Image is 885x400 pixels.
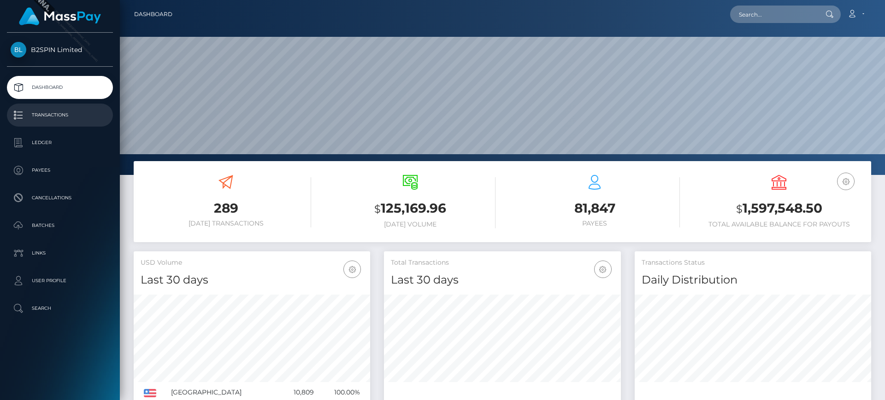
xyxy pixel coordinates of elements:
small: $ [374,203,381,215]
p: Payees [11,163,109,177]
p: Ledger [11,136,109,150]
h5: Transactions Status [642,258,864,267]
img: MassPay Logo [19,7,101,25]
a: Ledger [7,131,113,154]
a: Dashboard [7,76,113,99]
a: Links [7,242,113,265]
h3: 289 [141,199,311,217]
h6: Total Available Balance for Payouts [694,220,864,228]
a: Transactions [7,104,113,127]
p: Dashboard [11,81,109,94]
h6: Payees [509,220,680,227]
h3: 81,847 [509,199,680,217]
img: B2SPIN Limited [11,42,26,58]
span: B2SPIN Limited [7,46,113,54]
a: Batches [7,214,113,237]
h4: Last 30 days [141,272,363,288]
a: Cancellations [7,186,113,209]
a: Search [7,297,113,320]
h5: USD Volume [141,258,363,267]
p: Search [11,301,109,315]
p: User Profile [11,274,109,288]
p: Batches [11,219,109,232]
h4: Daily Distribution [642,272,864,288]
a: User Profile [7,269,113,292]
a: Payees [7,159,113,182]
h5: Total Transactions [391,258,614,267]
h3: 1,597,548.50 [694,199,864,218]
p: Transactions [11,108,109,122]
h6: [DATE] Transactions [141,220,311,227]
h3: 125,169.96 [325,199,496,218]
input: Search... [730,6,817,23]
small: $ [736,203,743,215]
p: Links [11,246,109,260]
img: US.png [144,389,156,397]
h6: [DATE] Volume [325,220,496,228]
a: Dashboard [134,5,172,24]
h4: Last 30 days [391,272,614,288]
p: Cancellations [11,191,109,205]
